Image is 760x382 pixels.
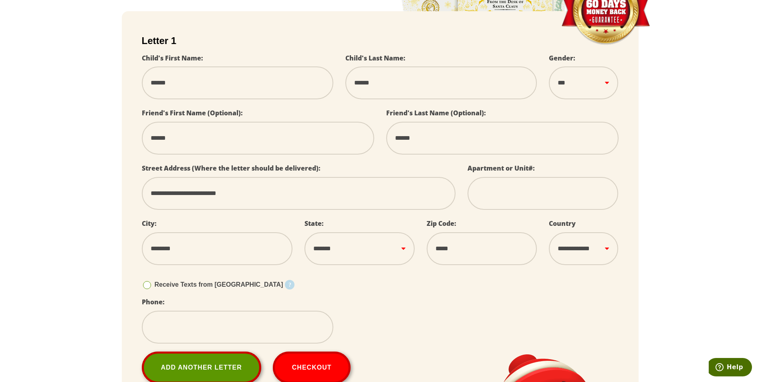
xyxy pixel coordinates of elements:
[468,164,535,173] label: Apartment or Unit#:
[304,219,324,228] label: State:
[142,164,321,173] label: Street Address (Where the letter should be delivered):
[142,54,203,62] label: Child's First Name:
[427,219,456,228] label: Zip Code:
[549,219,576,228] label: Country
[345,54,405,62] label: Child's Last Name:
[386,109,486,117] label: Friend's Last Name (Optional):
[142,35,619,46] h2: Letter 1
[142,298,165,306] label: Phone:
[142,109,243,117] label: Friend's First Name (Optional):
[155,281,283,288] span: Receive Texts from [GEOGRAPHIC_DATA]
[709,358,752,378] iframe: Opens a widget where you can find more information
[142,219,157,228] label: City:
[549,54,575,62] label: Gender:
